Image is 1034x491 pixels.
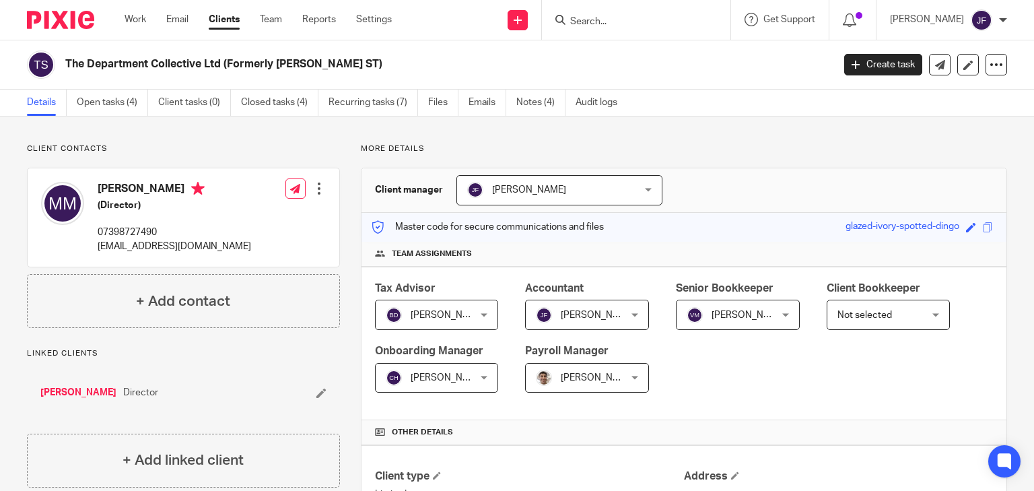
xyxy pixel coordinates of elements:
[27,11,94,29] img: Pixie
[971,9,992,31] img: svg%3E
[191,182,205,195] i: Primary
[392,249,472,259] span: Team assignments
[158,90,231,116] a: Client tasks (0)
[77,90,148,116] a: Open tasks (4)
[411,310,485,320] span: [PERSON_NAME]
[525,283,584,294] span: Accountant
[469,90,506,116] a: Emails
[846,220,959,235] div: glazed-ivory-spotted-dingo
[516,90,565,116] a: Notes (4)
[27,348,340,359] p: Linked clients
[392,427,453,438] span: Other details
[687,307,703,323] img: svg%3E
[890,13,964,26] p: [PERSON_NAME]
[41,182,84,225] img: svg%3E
[361,143,1007,154] p: More details
[375,183,443,197] h3: Client manager
[136,291,230,312] h4: + Add contact
[166,13,188,26] a: Email
[827,283,920,294] span: Client Bookkeeper
[27,51,55,79] img: svg%3E
[375,346,483,356] span: Onboarding Manager
[98,240,251,253] p: [EMAIL_ADDRESS][DOMAIN_NAME]
[209,13,240,26] a: Clients
[561,310,635,320] span: [PERSON_NAME]
[372,220,604,234] p: Master code for secure communications and files
[386,307,402,323] img: svg%3E
[98,182,251,199] h4: [PERSON_NAME]
[123,450,244,471] h4: + Add linked client
[27,90,67,116] a: Details
[65,57,673,71] h2: The Department Collective Ltd (Formerly [PERSON_NAME] ST)
[569,16,690,28] input: Search
[536,370,552,386] img: PXL_20240409_141816916.jpg
[763,15,815,24] span: Get Support
[712,310,786,320] span: [PERSON_NAME]
[844,54,922,75] a: Create task
[98,226,251,239] p: 07398727490
[123,386,158,399] span: Director
[375,469,684,484] h4: Client type
[411,373,485,383] span: [PERSON_NAME]
[302,13,336,26] a: Reports
[27,143,340,154] p: Client contacts
[467,182,483,198] img: svg%3E
[561,373,635,383] span: [PERSON_NAME]
[386,370,402,386] img: svg%3E
[428,90,458,116] a: Files
[260,13,282,26] a: Team
[356,13,392,26] a: Settings
[525,346,609,356] span: Payroll Manager
[536,307,552,323] img: svg%3E
[837,310,892,320] span: Not selected
[492,185,566,195] span: [PERSON_NAME]
[684,469,993,484] h4: Address
[98,199,251,212] h5: (Director)
[329,90,418,116] a: Recurring tasks (7)
[241,90,318,116] a: Closed tasks (4)
[125,13,146,26] a: Work
[375,283,436,294] span: Tax Advisor
[40,386,116,399] a: [PERSON_NAME]
[576,90,627,116] a: Audit logs
[676,283,773,294] span: Senior Bookkeeper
